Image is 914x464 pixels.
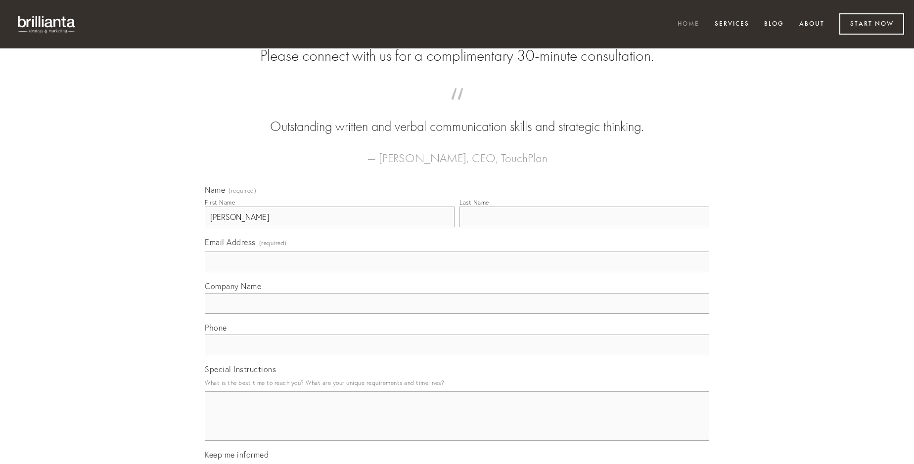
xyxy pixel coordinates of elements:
a: Home [671,16,706,33]
span: (required) [259,236,287,250]
div: First Name [205,199,235,206]
span: Keep me informed [205,450,269,460]
a: Services [708,16,756,33]
h2: Please connect with us for a complimentary 30-minute consultation. [205,46,709,65]
span: (required) [228,188,256,194]
a: Blog [758,16,790,33]
span: Name [205,185,225,195]
blockquote: Outstanding written and verbal communication skills and strategic thinking. [221,98,693,136]
figcaption: — [PERSON_NAME], CEO, TouchPlan [221,136,693,168]
span: Phone [205,323,227,333]
span: Special Instructions [205,364,276,374]
a: Start Now [839,13,904,35]
span: Email Address [205,237,256,247]
span: Company Name [205,281,261,291]
img: brillianta - research, strategy, marketing [10,10,84,39]
p: What is the best time to reach you? What are your unique requirements and timelines? [205,376,709,389]
span: “ [221,98,693,117]
a: About [793,16,831,33]
div: Last Name [459,199,489,206]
